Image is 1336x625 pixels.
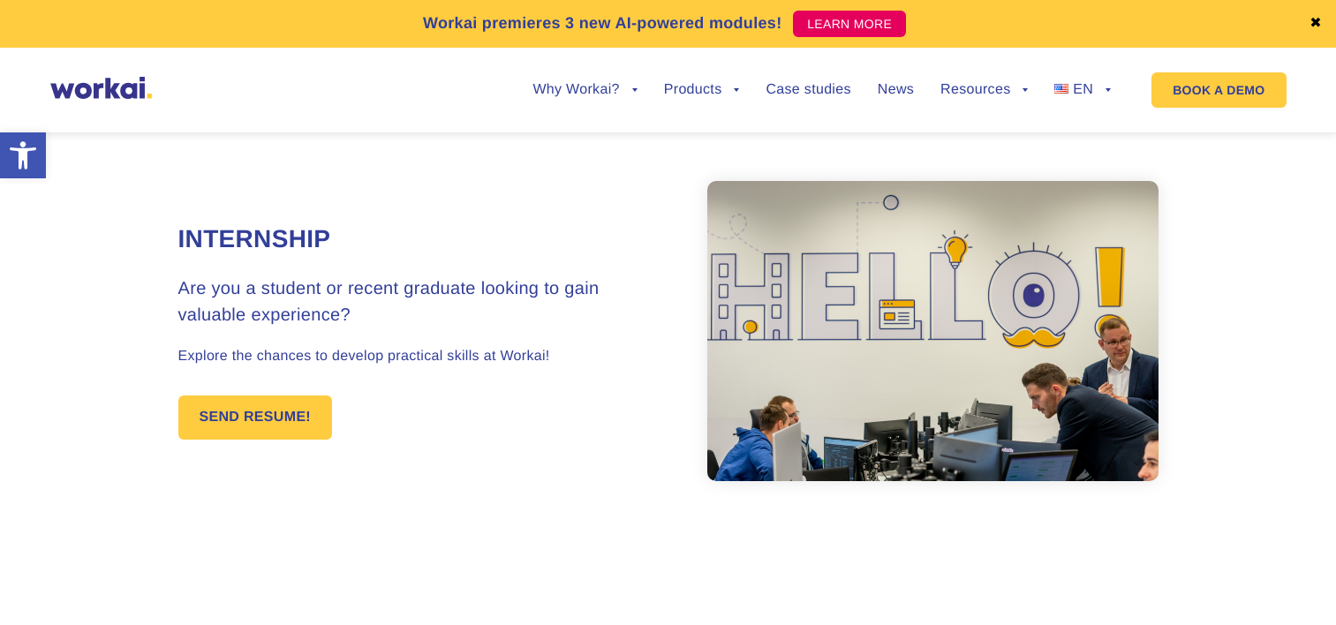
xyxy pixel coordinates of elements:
a: LEARN MORE [793,11,906,37]
a: ✖ [1310,17,1322,31]
a: Resources [940,83,1028,97]
a: Products [664,83,740,97]
a: Case studies [766,83,850,97]
a: News [878,83,914,97]
p: Explore the chances to develop practical skills at Workai! [178,346,668,367]
a: BOOK A DEMO [1151,72,1286,108]
p: Workai premieres 3 new AI-powered modules! [423,11,782,35]
strong: Internship [178,225,331,252]
span: EN [1073,82,1093,97]
a: SEND RESUME! [178,395,333,440]
span: Are you a student or recent graduate looking to gain valuable experience? [178,279,600,325]
a: Why Workai? [532,83,637,97]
